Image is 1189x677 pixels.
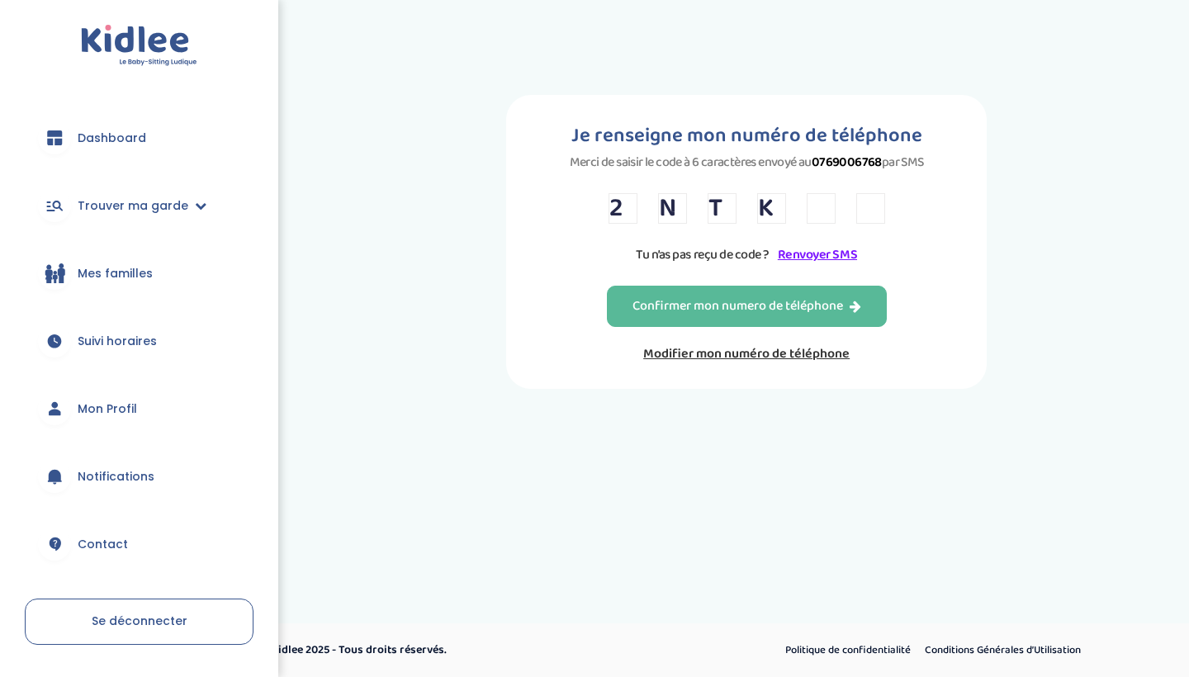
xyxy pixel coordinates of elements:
span: Mon Profil [78,400,137,418]
a: Mon Profil [25,379,253,438]
span: Notifications [78,468,154,485]
span: Se déconnecter [92,613,187,629]
a: Dashboard [25,108,253,168]
a: Politique de confidentialité [779,640,917,661]
a: Suivi horaires [25,311,253,371]
span: Trouver ma garde [78,197,188,215]
img: logo.svg [81,25,197,67]
span: Suivi horaires [78,333,157,350]
span: Dashboard [78,130,146,147]
a: Mes familles [25,244,253,303]
p: Merci de saisir le code à 6 caractères envoyé au par SMS [570,152,924,173]
a: Conditions Générales d’Utilisation [919,640,1087,661]
a: Notifications [25,447,253,506]
a: Se déconnecter [25,599,253,645]
a: Renvoyer SMS [778,244,857,265]
a: Contact [25,514,253,574]
h1: Je renseigne mon numéro de téléphone [570,120,924,152]
p: Tu n’as pas reçu de code ? [609,244,885,265]
span: Contact [78,536,128,553]
div: Confirmer mon numero de téléphone [632,297,861,316]
strong: 0769006768 [812,152,882,173]
span: Mes familles [78,265,153,282]
a: Trouver ma garde [25,176,253,235]
p: © Kidlee 2025 - Tous droits réservés. [261,641,665,659]
a: Modifier mon numéro de téléphone [607,343,887,364]
button: Confirmer mon numero de téléphone [607,286,887,327]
